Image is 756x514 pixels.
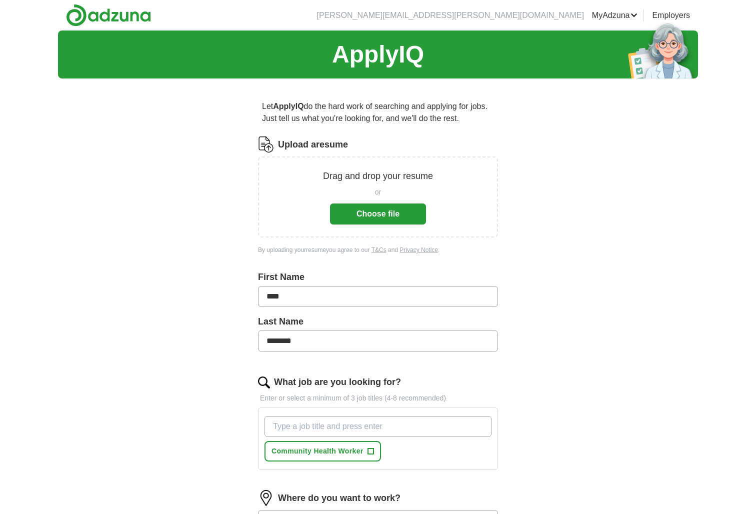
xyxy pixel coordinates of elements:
li: [PERSON_NAME][EMAIL_ADDRESS][PERSON_NAME][DOMAIN_NAME] [316,9,583,21]
img: search.png [258,376,270,388]
span: or [375,187,381,197]
strong: ApplyIQ [273,102,303,110]
img: Adzuna logo [66,4,151,26]
button: Community Health Worker [264,441,381,461]
button: Choose file [330,203,426,224]
div: By uploading your resume you agree to our and . [258,245,498,254]
a: MyAdzuna [592,9,638,21]
label: Last Name [258,315,498,328]
p: Drag and drop your resume [323,169,433,183]
label: Upload a resume [278,138,348,151]
label: Where do you want to work? [278,491,400,505]
label: First Name [258,270,498,284]
p: Let do the hard work of searching and applying for jobs. Just tell us what you're looking for, an... [258,96,498,128]
input: Type a job title and press enter [264,416,491,437]
p: Enter or select a minimum of 3 job titles (4-8 recommended) [258,393,498,403]
a: Employers [652,9,690,21]
span: Community Health Worker [271,446,363,456]
label: What job are you looking for? [274,375,401,389]
a: Privacy Notice [399,246,438,253]
img: CV Icon [258,136,274,152]
img: location.png [258,490,274,506]
h1: ApplyIQ [332,36,424,72]
a: T&Cs [371,246,386,253]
